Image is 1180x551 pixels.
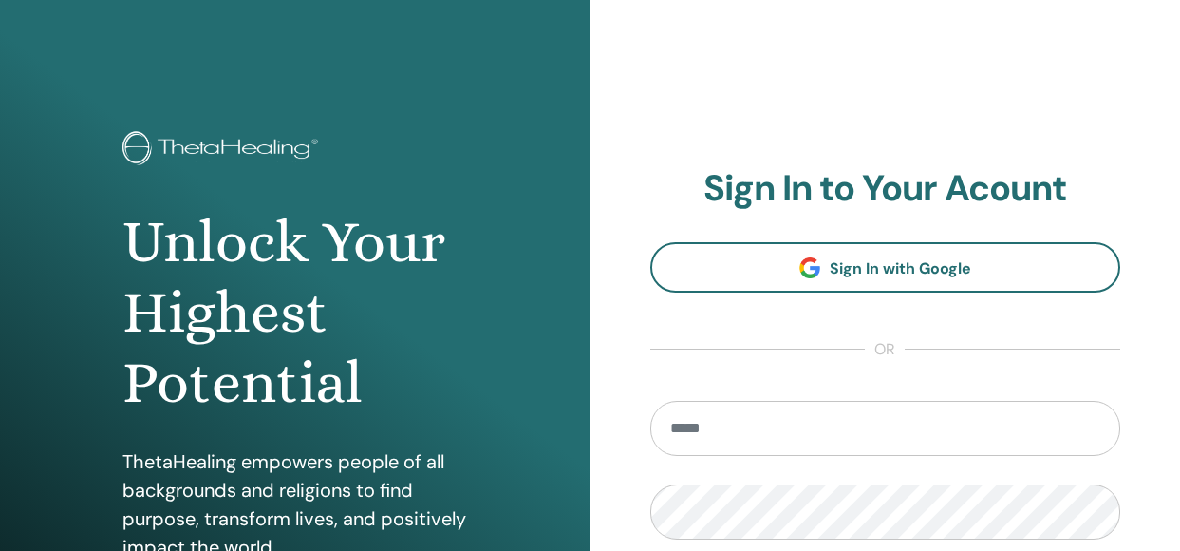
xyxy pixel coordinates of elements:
[650,242,1121,293] a: Sign In with Google
[650,167,1121,211] h2: Sign In to Your Acount
[122,207,468,419] h1: Unlock Your Highest Potential
[830,258,971,278] span: Sign In with Google
[865,338,905,361] span: or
